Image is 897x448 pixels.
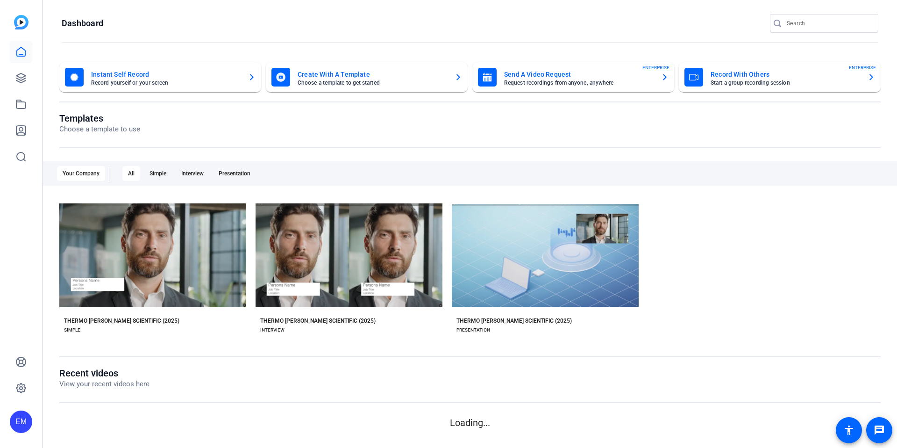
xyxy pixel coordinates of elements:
[260,326,285,334] div: INTERVIEW
[456,317,572,325] div: THERMO [PERSON_NAME] SCIENTIFIC (2025)
[14,15,28,29] img: blue-gradient.svg
[711,69,860,80] mat-card-title: Record With Others
[91,80,241,86] mat-card-subtitle: Record yourself or your screen
[472,62,674,92] button: Send A Video RequestRequest recordings from anyone, anywhereENTERPRISE
[260,317,376,325] div: THERMO [PERSON_NAME] SCIENTIFIC (2025)
[122,166,140,181] div: All
[10,411,32,433] div: EM
[59,416,881,430] p: Loading...
[59,368,149,379] h1: Recent videos
[59,379,149,390] p: View your recent videos here
[298,69,447,80] mat-card-title: Create With A Template
[504,69,654,80] mat-card-title: Send A Video Request
[59,113,140,124] h1: Templates
[62,18,103,29] h1: Dashboard
[64,317,179,325] div: THERMO [PERSON_NAME] SCIENTIFIC (2025)
[91,69,241,80] mat-card-title: Instant Self Record
[64,326,80,334] div: SIMPLE
[59,62,261,92] button: Instant Self RecordRecord yourself or your screen
[144,166,172,181] div: Simple
[642,64,669,71] span: ENTERPRISE
[298,80,447,86] mat-card-subtitle: Choose a template to get started
[266,62,468,92] button: Create With A TemplateChoose a template to get started
[874,425,885,436] mat-icon: message
[59,124,140,135] p: Choose a template to use
[176,166,209,181] div: Interview
[456,326,490,334] div: PRESENTATION
[57,166,105,181] div: Your Company
[711,80,860,86] mat-card-subtitle: Start a group recording session
[849,64,876,71] span: ENTERPRISE
[679,62,881,92] button: Record With OthersStart a group recording sessionENTERPRISE
[843,425,854,436] mat-icon: accessibility
[213,166,256,181] div: Presentation
[504,80,654,86] mat-card-subtitle: Request recordings from anyone, anywhere
[787,18,871,29] input: Search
